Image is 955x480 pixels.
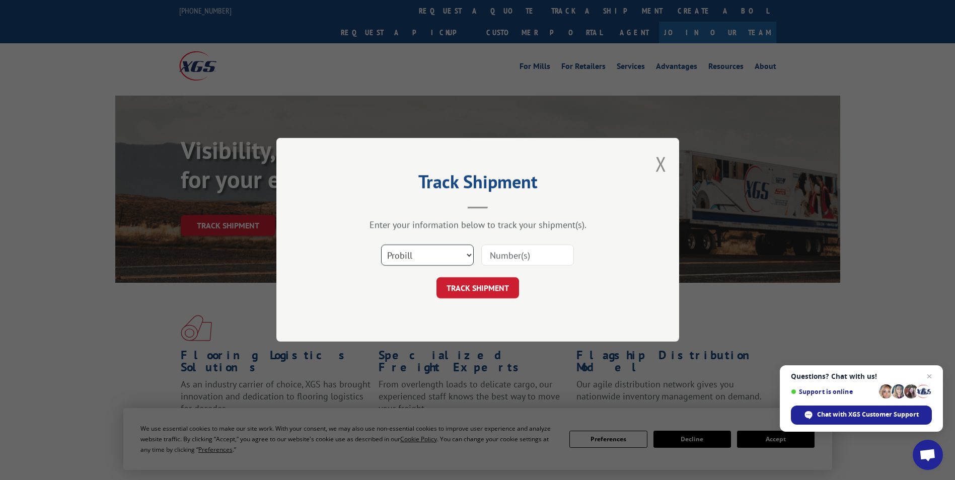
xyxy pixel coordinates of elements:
[923,370,935,382] span: Close chat
[436,278,519,299] button: TRACK SHIPMENT
[791,372,932,380] span: Questions? Chat with us!
[327,175,629,194] h2: Track Shipment
[817,410,919,419] span: Chat with XGS Customer Support
[655,150,667,177] button: Close modal
[481,245,574,266] input: Number(s)
[913,440,943,470] div: Open chat
[791,406,932,425] div: Chat with XGS Customer Support
[791,388,875,395] span: Support is online
[327,219,629,231] div: Enter your information below to track your shipment(s).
